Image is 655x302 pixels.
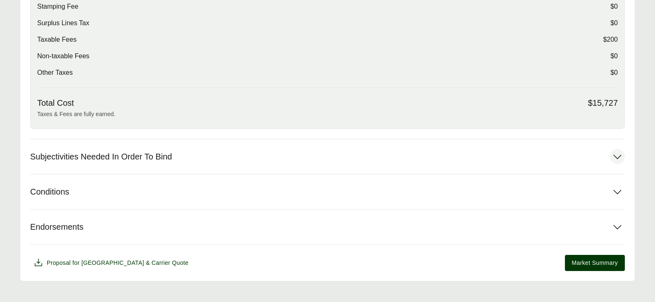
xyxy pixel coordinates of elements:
[565,255,625,271] button: Market Summary
[37,18,89,28] span: Surplus Lines Tax
[30,139,625,174] button: Subjectivities Needed In Order To Bind
[603,35,618,45] span: $200
[37,51,89,61] span: Non-taxable Fees
[30,222,83,232] span: Endorsements
[37,110,618,119] p: Taxes & Fees are fully earned.
[30,209,625,244] button: Endorsements
[30,152,172,162] span: Subjectivities Needed In Order To Bind
[610,18,618,28] span: $0
[81,259,144,266] span: [GEOGRAPHIC_DATA]
[30,187,69,197] span: Conditions
[37,2,79,12] span: Stamping Fee
[37,98,74,108] span: Total Cost
[37,35,76,45] span: Taxable Fees
[610,51,618,61] span: $0
[588,98,618,108] span: $15,727
[30,254,192,271] button: Proposal for [GEOGRAPHIC_DATA] & Carrier Quote
[610,2,618,12] span: $0
[30,174,625,209] button: Conditions
[572,259,618,267] span: Market Summary
[610,68,618,78] span: $0
[146,259,188,266] span: & Carrier Quote
[37,68,73,78] span: Other Taxes
[47,259,188,267] span: Proposal for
